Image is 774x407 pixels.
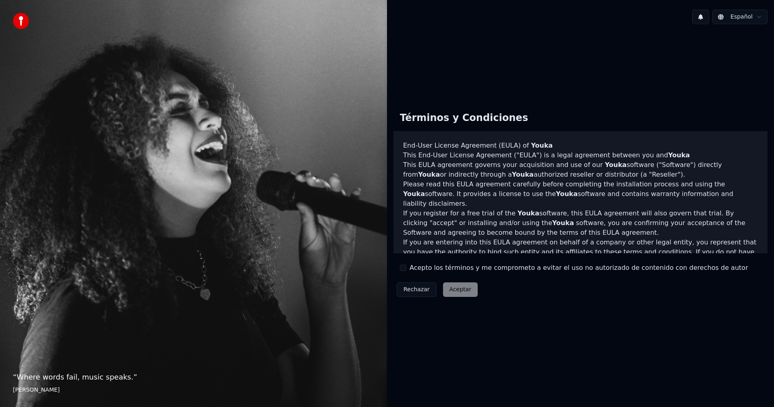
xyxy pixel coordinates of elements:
[393,105,535,131] div: Términos y Condiciones
[403,141,758,150] h3: End-User License Agreement (EULA) of
[403,190,425,198] span: Youka
[13,386,374,394] footer: [PERSON_NAME]
[397,282,437,297] button: Rechazar
[13,13,29,29] img: youka
[556,190,578,198] span: Youka
[13,372,374,383] p: “ Where words fail, music speaks. ”
[410,263,748,273] label: Acepto los términos y me comprometo a evitar el uso no autorizado de contenido con derechos de autor
[403,238,758,276] p: If you are entering into this EULA agreement on behalf of a company or other legal entity, you re...
[403,209,758,238] p: If you register for a free trial of the software, this EULA agreement will also govern that trial...
[403,160,758,179] p: This EULA agreement governs your acquisition and use of our software ("Software") directly from o...
[512,171,534,178] span: Youka
[668,151,690,159] span: Youka
[531,142,553,149] span: Youka
[403,179,758,209] p: Please read this EULA agreement carefully before completing the installation process and using th...
[403,150,758,160] p: This End-User License Agreement ("EULA") is a legal agreement between you and
[605,161,626,169] span: Youka
[418,171,440,178] span: Youka
[518,209,539,217] span: Youka
[552,219,574,227] span: Youka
